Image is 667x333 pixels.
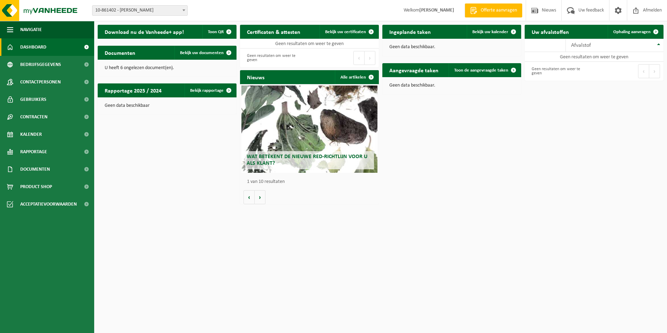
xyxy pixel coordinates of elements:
span: Rapportage [20,143,47,161]
span: Toon de aangevraagde taken [454,68,508,73]
span: Gebruikers [20,91,46,108]
span: Bekijk uw certificaten [325,30,366,34]
span: Wat betekent de nieuwe RED-richtlijn voor u als klant? [247,154,367,166]
button: Vorige [243,190,255,204]
span: Dashboard [20,38,46,56]
span: Bekijk uw kalender [472,30,508,34]
p: 1 van 10 resultaten [247,179,375,184]
p: Geen data beschikbaar [105,103,230,108]
span: Product Shop [20,178,52,195]
h2: Rapportage 2025 / 2024 [98,83,168,97]
span: Kalender [20,126,42,143]
a: Toon de aangevraagde taken [449,63,520,77]
button: Next [365,51,375,65]
a: Wat betekent de nieuwe RED-richtlijn voor u als klant? [241,86,377,173]
h2: Aangevraagde taken [382,63,445,77]
span: 10-861402 - PIETERS RUDY - ZWEVEZELE [92,6,187,15]
a: Bekijk uw kalender [467,25,520,39]
span: Offerte aanvragen [479,7,519,14]
span: Contactpersonen [20,73,61,91]
div: Geen resultaten om weer te geven [528,64,591,79]
button: Previous [638,64,649,78]
span: Ophaling aanvragen [613,30,651,34]
button: Previous [353,51,365,65]
span: Bedrijfsgegevens [20,56,61,73]
button: Volgende [255,190,265,204]
div: Geen resultaten om weer te geven [243,50,306,66]
p: Geen data beschikbaar. [389,45,514,50]
h2: Uw afvalstoffen [525,25,576,38]
span: Acceptatievoorwaarden [20,195,77,213]
button: Next [649,64,660,78]
span: Navigatie [20,21,42,38]
td: Geen resultaten om weer te geven [240,39,379,49]
p: Geen data beschikbaar. [389,83,514,88]
strong: [PERSON_NAME] [419,8,454,13]
a: Bekijk uw documenten [174,46,236,60]
span: Afvalstof [571,43,591,48]
h2: Certificaten & attesten [240,25,307,38]
span: Bekijk uw documenten [180,51,224,55]
h2: Documenten [98,46,142,59]
a: Offerte aanvragen [465,3,522,17]
span: Contracten [20,108,47,126]
a: Ophaling aanvragen [608,25,663,39]
a: Bekijk rapportage [185,83,236,97]
span: Toon QR [208,30,224,34]
a: Bekijk uw certificaten [320,25,378,39]
h2: Download nu de Vanheede+ app! [98,25,191,38]
a: Alle artikelen [335,70,378,84]
td: Geen resultaten om weer te geven [525,52,664,62]
span: Documenten [20,161,50,178]
button: Toon QR [202,25,236,39]
p: U heeft 6 ongelezen document(en). [105,66,230,71]
h2: Ingeplande taken [382,25,438,38]
h2: Nieuws [240,70,271,84]
span: 10-861402 - PIETERS RUDY - ZWEVEZELE [92,5,188,16]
